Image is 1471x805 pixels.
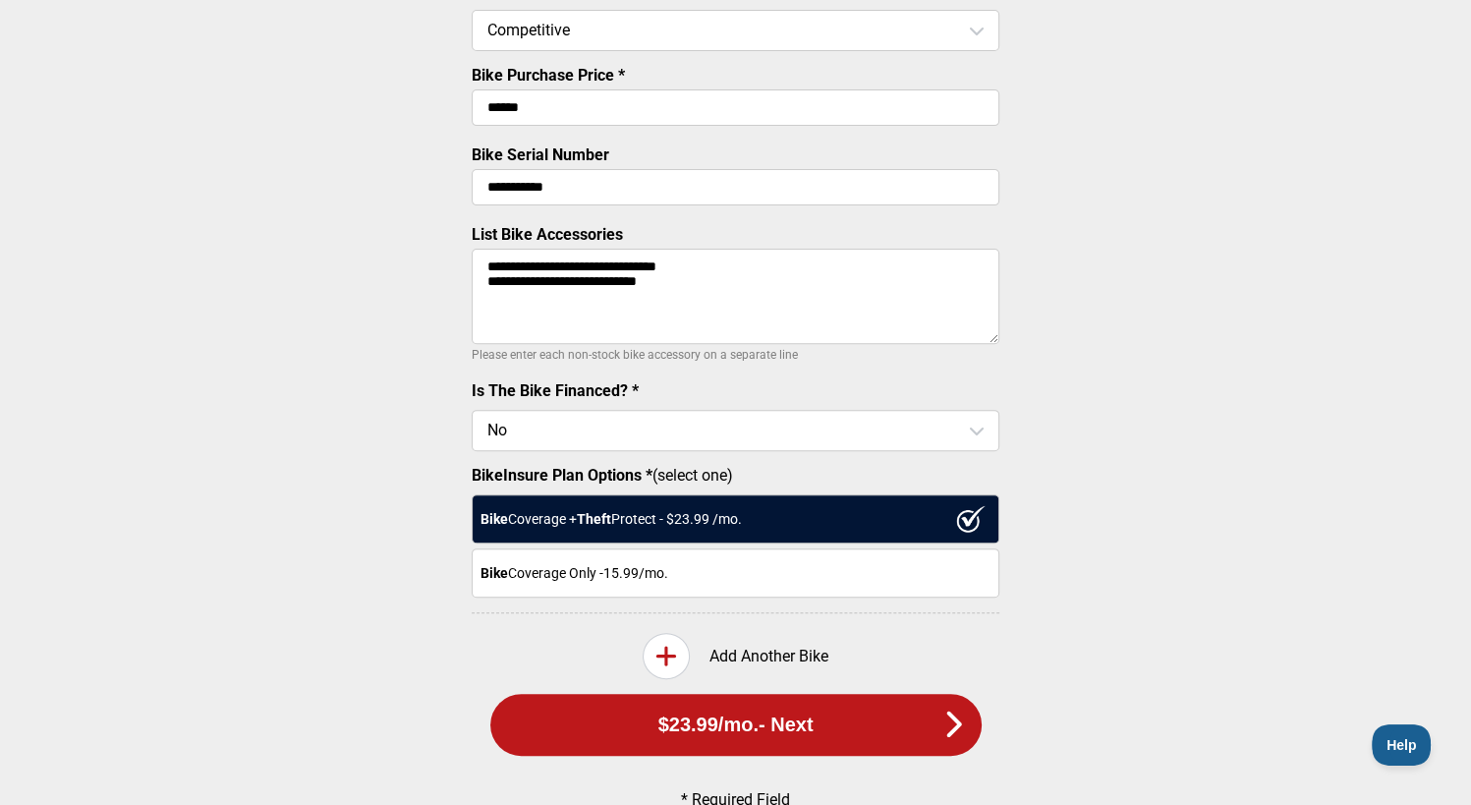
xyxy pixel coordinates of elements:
iframe: Toggle Customer Support [1372,724,1432,766]
strong: BikeInsure Plan Options * [472,466,652,485]
div: Coverage Only - 15.99 /mo. [472,548,999,598]
strong: Bike [481,511,508,527]
strong: Bike [481,565,508,581]
label: (select one) [472,466,999,485]
label: Bike Purchase Price * [472,66,625,85]
label: Is The Bike Financed? * [472,381,639,400]
div: Add Another Bike [472,633,999,679]
p: Please enter each non-stock bike accessory on a separate line [472,343,999,367]
label: Bike Serial Number [472,145,609,164]
label: List Bike Accessories [472,225,623,244]
button: $23.99/mo.- Next [490,694,982,756]
div: Coverage + Protect - $ 23.99 /mo. [472,494,999,544]
span: /mo. [718,714,759,736]
strong: Theft [577,511,611,527]
img: ux1sgP1Haf775SAghJI38DyDlYP+32lKFAAAAAElFTkSuQmCC [956,505,986,533]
